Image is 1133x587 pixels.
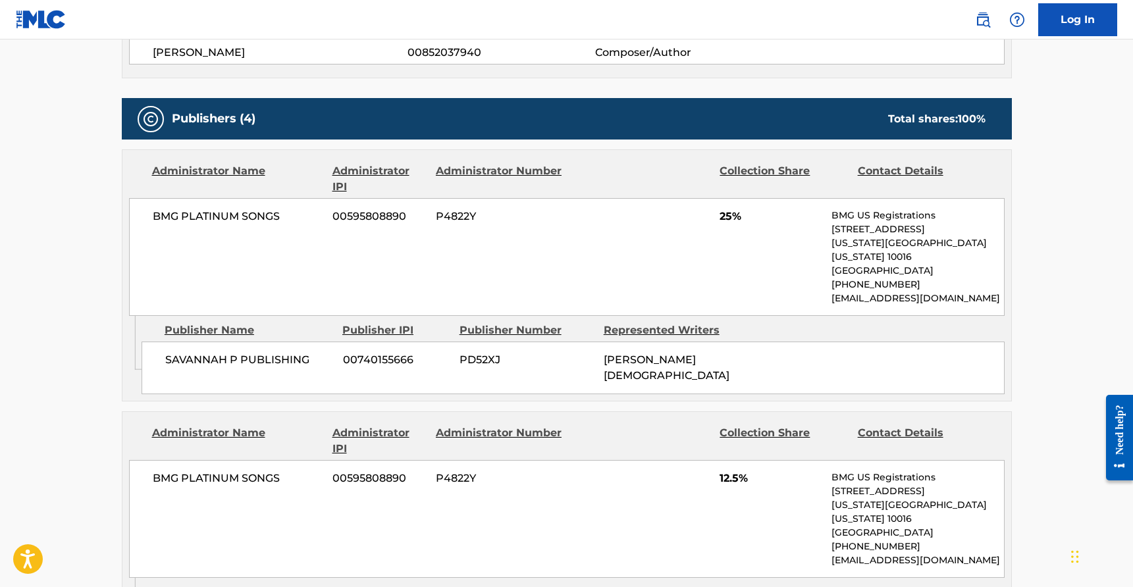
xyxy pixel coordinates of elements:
img: help [1009,12,1025,28]
div: Publisher Name [165,322,332,338]
p: [STREET_ADDRESS] [831,222,1003,236]
div: Contact Details [858,163,986,195]
span: 25% [720,209,822,224]
p: BMG US Registrations [831,471,1003,484]
img: search [975,12,991,28]
span: 00595808890 [332,209,426,224]
p: [STREET_ADDRESS] [831,484,1003,498]
p: [US_STATE][GEOGRAPHIC_DATA][US_STATE] 10016 [831,236,1003,264]
span: 00740155666 [343,352,450,368]
div: Administrator Name [152,425,323,457]
span: 12.5% [720,471,822,486]
iframe: Resource Center [1096,384,1133,490]
span: P4822Y [436,209,564,224]
a: Log In [1038,3,1117,36]
span: Composer/Author [595,45,766,61]
div: Collection Share [720,425,847,457]
iframe: Chat Widget [1067,524,1133,587]
span: P4822Y [436,471,564,486]
span: 100 % [958,113,986,125]
span: SAVANNAH P PUBLISHING [165,352,333,368]
div: Collection Share [720,163,847,195]
span: [PERSON_NAME] [153,45,408,61]
span: 00595808890 [332,471,426,486]
span: [PERSON_NAME][DEMOGRAPHIC_DATA] [604,353,729,382]
div: Help [1004,7,1030,33]
div: Represented Writers [604,322,738,338]
span: BMG PLATINUM SONGS [153,209,323,224]
p: [GEOGRAPHIC_DATA] [831,526,1003,540]
div: Administrator Name [152,163,323,195]
div: Administrator IPI [332,425,426,457]
span: 00852037940 [408,45,594,61]
div: Contact Details [858,425,986,457]
p: BMG US Registrations [831,209,1003,222]
p: [PHONE_NUMBER] [831,540,1003,553]
p: [GEOGRAPHIC_DATA] [831,264,1003,278]
div: Administrator IPI [332,163,426,195]
span: BMG PLATINUM SONGS [153,471,323,486]
div: Total shares: [888,111,986,127]
p: [EMAIL_ADDRESS][DOMAIN_NAME] [831,292,1003,305]
div: Publisher Number [460,322,594,338]
p: [PHONE_NUMBER] [831,278,1003,292]
p: [US_STATE][GEOGRAPHIC_DATA][US_STATE] 10016 [831,498,1003,526]
div: Publisher IPI [342,322,450,338]
div: Administrator Number [436,425,564,457]
div: Administrator Number [436,163,564,195]
p: [EMAIL_ADDRESS][DOMAIN_NAME] [831,553,1003,567]
a: Public Search [970,7,996,33]
div: Drag [1071,537,1079,576]
h5: Publishers (4) [172,111,255,126]
span: PD52XJ [460,352,594,368]
img: Publishers [143,111,159,127]
img: MLC Logo [16,10,66,29]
